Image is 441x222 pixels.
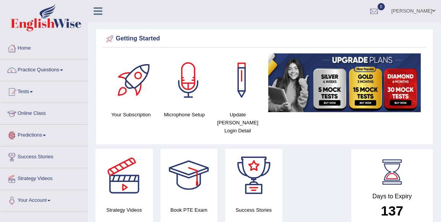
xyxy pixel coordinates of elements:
a: Predictions [0,125,88,144]
a: Strategy Videos [0,168,88,187]
a: Practice Questions [0,60,88,79]
h4: Your Subscription [108,111,154,119]
h4: Book PTE Exam [161,206,218,214]
div: Getting Started [104,33,425,45]
span: 0 [378,3,385,10]
a: Success Stories [0,146,88,166]
a: Tests [0,81,88,100]
h4: Days to Expiry [360,193,425,200]
a: Home [0,38,88,57]
a: Online Class [0,103,88,122]
h4: Update [PERSON_NAME] Login Detail [215,111,261,135]
b: 137 [381,203,403,218]
h4: Success Stories [225,206,282,214]
img: small5.jpg [268,53,421,112]
a: Your Account [0,190,88,209]
h4: Strategy Videos [96,206,153,214]
h4: Microphone Setup [162,111,208,119]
